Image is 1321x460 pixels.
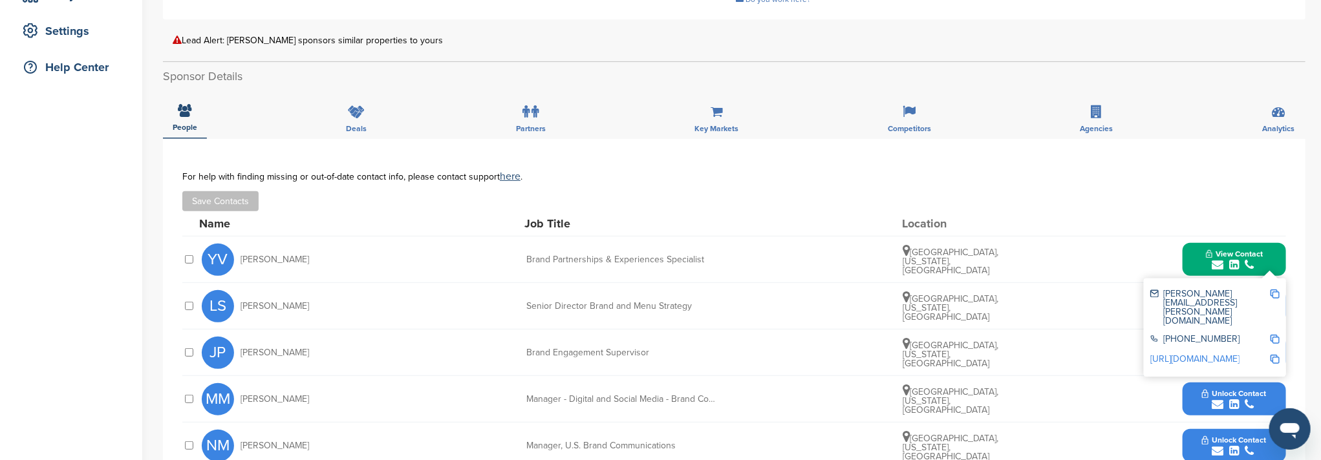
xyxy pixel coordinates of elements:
[202,244,234,276] span: YV
[903,340,999,369] span: [GEOGRAPHIC_DATA], [US_STATE], [GEOGRAPHIC_DATA]
[1202,435,1266,444] span: Unlock Contact
[173,123,197,131] span: People
[1271,355,1280,364] img: Copy
[1269,408,1311,450] iframe: Button to launch messaging window
[19,19,129,43] div: Settings
[1150,289,1270,326] div: [PERSON_NAME][EMAIL_ADDRESS][PERSON_NAME][DOMAIN_NAME]
[182,171,1286,182] div: For help with finding missing or out-of-date contact info, please contact support .
[526,395,720,404] div: Manager - Digital and Social Media - Brand Communications
[182,191,259,211] button: Save Contacts
[1262,125,1294,132] span: Analytics
[1271,335,1280,344] img: Copy
[163,68,1305,85] h2: Sponsor Details
[526,348,720,357] div: Brand Engagement Supervisor
[347,125,367,132] span: Deals
[202,337,234,369] span: JP
[241,302,309,311] span: [PERSON_NAME]
[903,293,999,322] span: [GEOGRAPHIC_DATA], [US_STATE], [GEOGRAPHIC_DATA]
[526,441,720,450] div: Manager, U.S. Brand Communications
[1150,353,1240,364] a: [URL][DOMAIN_NAME]
[1271,289,1280,298] img: Copy
[1202,389,1266,398] span: Unlock Contact
[516,125,546,132] span: Partners
[902,218,999,229] div: Location
[241,395,309,404] span: [PERSON_NAME]
[241,441,309,450] span: [PERSON_NAME]
[500,170,521,183] a: here
[202,290,234,322] span: LS
[19,56,129,79] div: Help Center
[888,125,931,132] span: Competitors
[1187,380,1282,419] button: Unlock Contact
[903,386,999,415] span: [GEOGRAPHIC_DATA], [US_STATE], [GEOGRAPHIC_DATA]
[526,255,720,264] div: Brand Partnerships & Experiences Specialist
[525,218,719,229] div: Job Title
[1080,125,1113,132] span: Agencies
[199,218,341,229] div: Name
[526,302,720,311] div: Senior Director Brand and Menu Strategy
[1206,249,1263,258] span: View Contact
[241,348,309,357] span: [PERSON_NAME]
[173,36,1296,45] div: Lead Alert: [PERSON_NAME] sponsors similar properties to yours
[241,255,309,264] span: [PERSON_NAME]
[1190,240,1278,279] button: View Contact
[695,125,739,132] span: Key Markets
[202,383,234,415] span: MM
[13,16,129,46] a: Settings
[903,247,999,276] span: [GEOGRAPHIC_DATA], [US_STATE], [GEOGRAPHIC_DATA]
[1150,335,1270,346] div: [PHONE_NUMBER]
[13,52,129,82] a: Help Center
